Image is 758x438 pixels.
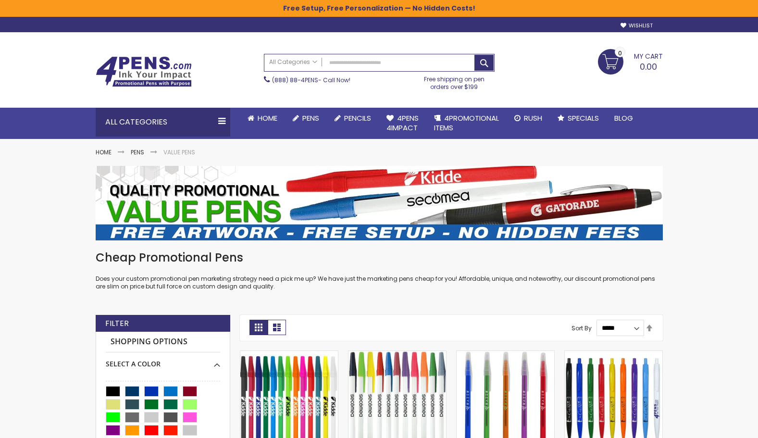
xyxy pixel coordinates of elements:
[414,72,495,91] div: Free shipping on pen orders over $199
[302,113,319,123] span: Pens
[618,49,622,58] span: 0
[272,76,350,84] span: - Call Now!
[96,166,663,240] img: Value Pens
[572,324,592,332] label: Sort By
[607,108,641,129] a: Blog
[386,113,419,133] span: 4Pens 4impact
[434,113,499,133] span: 4PROMOTIONAL ITEMS
[106,352,220,369] div: Select A Color
[272,76,318,84] a: (888) 88-4PENS
[264,54,322,70] a: All Categories
[163,148,195,156] strong: Value Pens
[106,332,220,352] strong: Shopping Options
[249,320,268,335] strong: Grid
[426,108,507,139] a: 4PROMOTIONALITEMS
[379,108,426,139] a: 4Pens4impact
[565,350,662,359] a: Custom Cambria Plastic Retractable Ballpoint Pen - Monochromatic Body Color
[507,108,550,129] a: Rush
[96,250,663,265] h1: Cheap Promotional Pens
[96,250,663,291] div: Does your custom promotional pen marketing strategy need a pick me up? We have just the marketing...
[285,108,327,129] a: Pens
[348,350,446,359] a: Belfast Value Stick Pen
[105,318,129,329] strong: Filter
[568,113,599,123] span: Specials
[598,49,663,73] a: 0.00 0
[96,148,112,156] a: Home
[344,113,371,123] span: Pencils
[614,113,633,123] span: Blog
[96,56,192,87] img: 4Pens Custom Pens and Promotional Products
[327,108,379,129] a: Pencils
[621,22,653,29] a: Wishlist
[269,58,317,66] span: All Categories
[240,108,285,129] a: Home
[457,350,554,359] a: Belfast Translucent Value Stick Pen
[640,61,657,73] span: 0.00
[550,108,607,129] a: Specials
[240,350,338,359] a: Belfast B Value Stick Pen
[131,148,144,156] a: Pens
[524,113,542,123] span: Rush
[96,108,230,137] div: All Categories
[258,113,277,123] span: Home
